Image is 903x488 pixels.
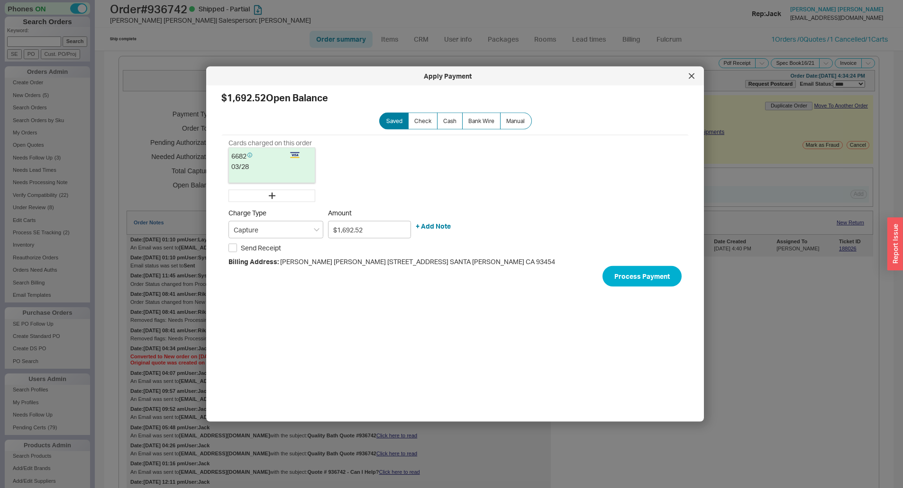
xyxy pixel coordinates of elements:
[614,271,670,282] span: Process Payment
[241,243,281,253] span: Send Receipt
[314,228,319,232] svg: open menu
[221,93,689,103] h2: $1,692.52 Open Balance
[506,117,525,125] span: Manual
[228,257,682,266] div: [PERSON_NAME] [PERSON_NAME] [STREET_ADDRESS] SANTA [PERSON_NAME] CA 93454
[228,257,279,265] span: Billing Address:
[602,266,682,287] button: Process Payment
[416,222,451,231] button: + Add Note
[328,221,411,239] input: Amount
[386,117,402,125] span: Saved
[443,117,456,125] span: Cash
[414,117,431,125] span: Check
[328,209,411,217] span: Amount
[228,244,237,252] input: Send Receipt
[468,117,494,125] span: Bank Wire
[228,209,266,217] span: Charge Type
[228,138,682,148] div: Cards charged on this order
[228,221,323,239] input: Select...
[231,150,285,162] div: 6682
[231,162,312,171] div: 03 / 28
[211,71,684,81] div: Apply Payment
